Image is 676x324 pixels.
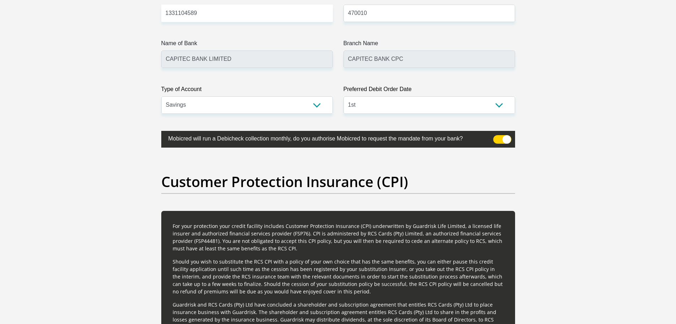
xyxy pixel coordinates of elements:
label: Name of Bank [161,39,333,51]
input: Name of Bank [161,51,333,68]
label: Type of Account [161,85,333,96]
label: Mobicred will run a Debicheck collection monthly, do you authorise Mobicred to request the mandat... [161,131,480,145]
label: Preferred Debit Order Date [344,85,515,96]
input: Branch Number [344,5,515,22]
p: Should you wish to substitute the RCS CPI with a policy of your own choice that has the same bene... [173,258,504,295]
p: For your protection your credit facility includes Customer Protection Insurance (CPI) underwritte... [173,222,504,252]
input: Bank Account Number [161,5,333,22]
input: Branch Name [344,51,515,68]
label: Branch Name [344,39,515,51]
h2: Customer Protection Insurance (CPI) [161,173,515,190]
